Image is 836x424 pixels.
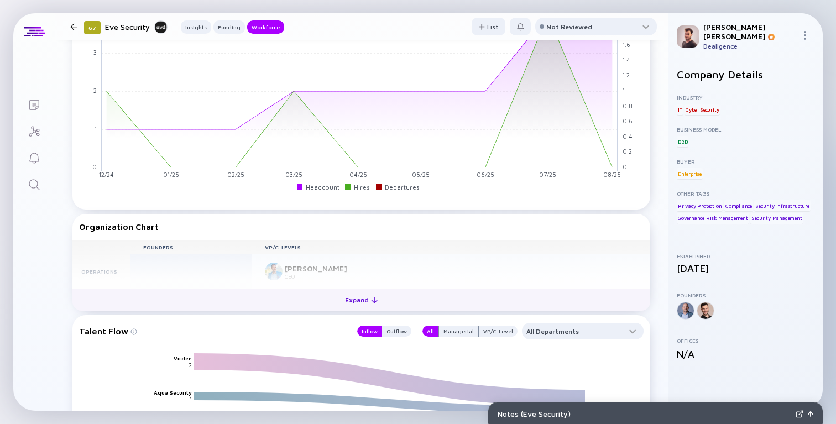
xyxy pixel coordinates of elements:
[539,171,556,178] tspan: 07/25
[703,42,796,50] div: Dealigence
[189,362,192,368] text: 2
[677,136,688,147] div: B2B
[677,126,814,133] div: Business Model
[623,87,625,94] tspan: 1
[439,326,478,337] div: Managerial
[498,409,791,418] div: Notes ( Eve Security )
[750,213,803,224] div: Security Management
[227,171,244,178] tspan: 02/25
[703,22,796,41] div: [PERSON_NAME] [PERSON_NAME]
[685,104,720,115] div: Cyber Security
[477,171,494,178] tspan: 06/25
[677,94,814,101] div: Industry
[190,396,192,402] text: 1
[382,326,411,337] button: Outflow
[213,20,245,34] button: Funding
[623,56,630,64] tspan: 1.4
[338,291,384,308] div: Expand
[163,171,179,178] tspan: 01/25
[677,168,703,179] div: Enterprise
[105,20,168,34] div: Eve Security
[84,21,101,34] div: 67
[677,213,749,224] div: Governance Risk Management
[285,171,302,178] tspan: 03/25
[79,222,644,232] div: Organization Chart
[796,410,803,418] img: Expand Notes
[92,163,97,170] tspan: 0
[412,171,430,178] tspan: 05/25
[247,20,284,34] button: Workforce
[754,200,810,211] div: Security Infrastructure
[479,326,518,337] button: VP/C-Level
[677,263,814,274] div: [DATE]
[93,49,97,56] tspan: 3
[247,22,284,33] div: Workforce
[181,22,211,33] div: Insights
[677,25,699,48] img: Gil Profile Picture
[13,91,55,117] a: Lists
[79,323,346,339] div: Talent Flow
[181,20,211,34] button: Insights
[95,125,97,132] tspan: 1
[72,289,650,311] button: Expand
[13,144,55,170] a: Reminders
[623,163,627,170] tspan: 0
[154,389,192,396] text: Aqua Security
[546,23,592,31] div: Not Reviewed
[99,171,114,178] tspan: 12/24
[213,22,245,33] div: Funding
[677,190,814,197] div: Other Tags
[623,102,633,109] tspan: 0.8
[623,133,633,140] tspan: 0.4
[808,411,813,417] img: Open Notes
[623,41,630,48] tspan: 1.6
[677,104,683,115] div: IT
[677,158,814,165] div: Buyer
[603,171,621,178] tspan: 08/25
[13,117,55,144] a: Investor Map
[438,326,479,337] button: Managerial
[472,18,505,35] button: List
[677,292,814,299] div: Founders
[349,171,367,178] tspan: 04/25
[422,326,438,337] button: All
[677,68,814,81] h2: Company Details
[677,348,814,360] div: N/A
[174,355,192,362] text: Virdee
[677,337,814,344] div: Offices
[93,87,97,94] tspan: 2
[677,253,814,259] div: Established
[677,200,723,211] div: Privacy Protection
[623,72,630,79] tspan: 1.2
[801,31,809,40] img: Menu
[13,170,55,197] a: Search
[357,326,382,337] button: Inflow
[623,148,632,155] tspan: 0.2
[724,200,753,211] div: Compliance
[623,117,633,124] tspan: 0.6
